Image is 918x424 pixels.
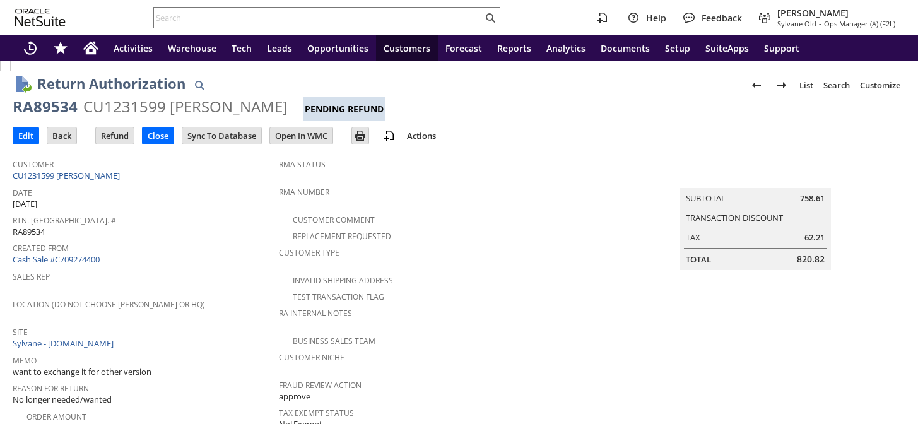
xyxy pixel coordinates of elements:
[224,35,259,61] a: Tech
[686,192,726,204] a: Subtotal
[546,42,586,54] span: Analytics
[539,35,593,61] a: Analytics
[13,127,38,144] input: Edit
[764,42,799,54] span: Support
[13,366,151,378] span: want to exchange it for other version
[13,198,37,210] span: [DATE]
[376,35,438,61] a: Customers
[293,275,393,286] a: Invalid Shipping Address
[168,42,216,54] span: Warehouse
[490,35,539,61] a: Reports
[160,35,224,61] a: Warehouse
[83,97,288,117] div: CU1231599 [PERSON_NAME]
[497,42,531,54] span: Reports
[686,212,783,223] a: Transaction Discount
[53,40,68,56] svg: Shortcuts
[279,247,339,258] a: Customer Type
[13,215,116,226] a: Rtn. [GEOGRAPHIC_DATA]. #
[13,97,78,117] div: RA89534
[307,42,368,54] span: Opportunities
[646,12,666,24] span: Help
[13,170,123,181] a: CU1231599 [PERSON_NAME]
[23,40,38,56] svg: Recent Records
[13,187,32,198] a: Date
[797,253,825,266] span: 820.82
[483,10,498,25] svg: Search
[749,78,764,93] img: Previous
[279,408,354,418] a: Tax Exempt Status
[279,159,326,170] a: RMA Status
[445,42,482,54] span: Forecast
[818,75,855,95] a: Search
[794,75,818,95] a: List
[259,35,300,61] a: Leads
[855,75,905,95] a: Customize
[13,383,89,394] a: Reason For Return
[232,42,252,54] span: Tech
[680,168,831,188] caption: Summary
[13,159,54,170] a: Customer
[13,243,69,254] a: Created From
[804,232,825,244] span: 62.21
[824,19,895,28] span: Ops Manager (A) (F2L)
[303,97,385,121] div: Pending Refund
[657,35,698,61] a: Setup
[96,127,134,144] input: Refund
[37,73,185,94] h1: Return Authorization
[279,352,344,363] a: Customer Niche
[438,35,490,61] a: Forecast
[13,394,112,406] span: No longer needed/wanted
[601,42,650,54] span: Documents
[114,42,153,54] span: Activities
[593,35,657,61] a: Documents
[106,35,160,61] a: Activities
[698,35,756,61] a: SuiteApps
[686,254,711,265] a: Total
[15,35,45,61] a: Recent Records
[47,127,76,144] input: Back
[83,40,98,56] svg: Home
[13,327,28,338] a: Site
[800,192,825,204] span: 758.61
[382,128,397,143] img: add-record.svg
[702,12,742,24] span: Feedback
[293,231,391,242] a: Replacement Requested
[293,215,375,225] a: Customer Comment
[13,355,37,366] a: Memo
[384,42,430,54] span: Customers
[13,299,205,310] a: Location (Do Not Choose [PERSON_NAME] or HQ)
[279,308,352,319] a: RA Internal Notes
[192,78,207,93] img: Quick Find
[267,42,292,54] span: Leads
[293,291,384,302] a: Test Transaction Flag
[76,35,106,61] a: Home
[13,254,100,265] a: Cash Sale #C709274400
[26,411,86,422] a: Order Amount
[182,127,261,144] input: Sync To Database
[665,42,690,54] span: Setup
[270,127,332,144] input: Open In WMC
[705,42,749,54] span: SuiteApps
[300,35,376,61] a: Opportunities
[143,127,174,144] input: Close
[353,128,368,143] img: Print
[13,226,45,238] span: RA89534
[279,187,329,197] a: RMA Number
[686,232,700,243] a: Tax
[154,10,483,25] input: Search
[279,380,362,391] a: Fraud Review Action
[13,338,117,349] a: Sylvane - [DOMAIN_NAME]
[279,391,310,403] span: approve
[15,9,66,26] svg: logo
[774,78,789,93] img: Next
[756,35,807,61] a: Support
[13,271,50,282] a: Sales Rep
[293,336,375,346] a: Business Sales Team
[777,7,895,19] span: [PERSON_NAME]
[352,127,368,144] input: Print
[819,19,821,28] span: -
[777,19,816,28] span: Sylvane Old
[402,130,441,141] a: Actions
[45,35,76,61] div: Shortcuts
